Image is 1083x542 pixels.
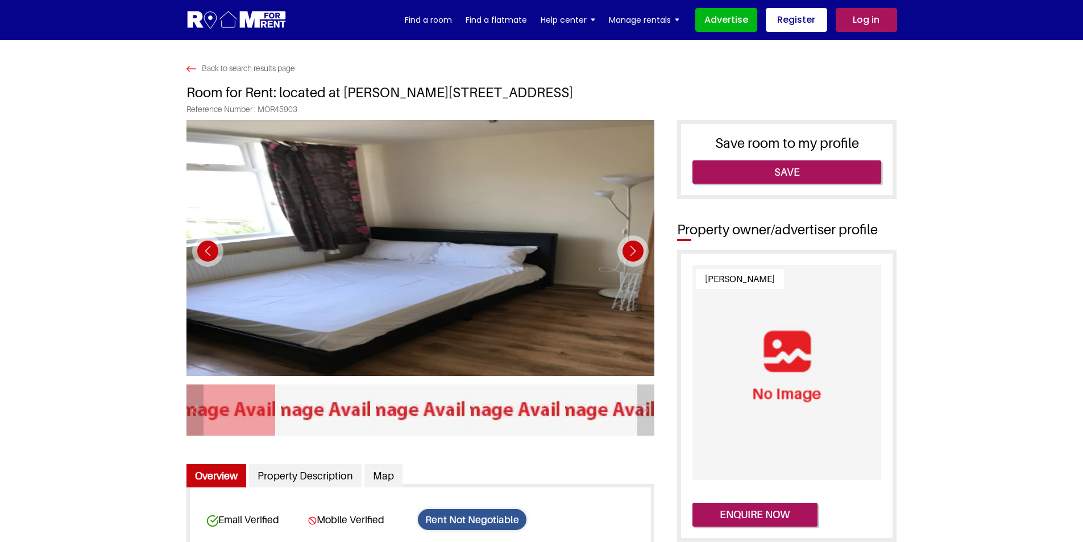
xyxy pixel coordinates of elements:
img: card-verified [308,516,317,525]
a: Log in [836,8,897,32]
img: Logo for Room for Rent, featuring a welcoming design with a house icon and modern typography [186,10,287,31]
span: Email Verified [207,514,306,526]
span: Rent Not Negotiable [418,509,526,530]
div: Previous slide [192,235,223,267]
a: Advertise [695,8,757,32]
button: Enquire now [692,503,818,527]
a: Find a room [405,11,452,28]
h3: Save room to my profile [692,135,882,152]
a: Find a flatmate [466,11,527,28]
h2: Property owner/advertiser profile [671,222,897,238]
span: Mobile Verified [308,514,408,526]
img: card-verified [207,515,218,527]
a: Save [692,160,882,184]
div: Next slide [617,235,649,267]
span: [PERSON_NAME] [696,269,784,289]
span: Reference Number : MOR45903 [186,105,897,120]
a: Manage rentals [609,11,679,28]
a: Property Description [249,464,362,488]
a: Back to search results page [186,64,295,73]
img: Search [186,66,196,72]
img: Photo 1 of common area located at 1 Stafford Cl, London NW6 5TW, UK [186,120,654,376]
a: Overview [186,464,246,488]
a: Map [364,464,403,488]
a: Help center [541,11,595,28]
a: Register [766,8,827,32]
img: Profile [692,265,882,480]
h1: Room for Rent: located at [PERSON_NAME][STREET_ADDRESS] [186,73,897,105]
